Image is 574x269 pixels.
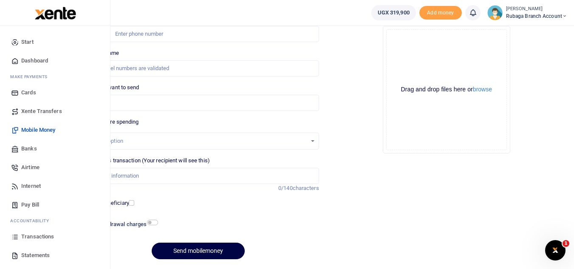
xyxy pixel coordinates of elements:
[473,86,492,92] button: browse
[79,221,154,228] h6: Include withdrawal charges
[506,6,567,13] small: [PERSON_NAME]
[34,9,76,16] a: logo-small logo-large logo-large
[371,5,416,20] a: UGX 319,900
[7,195,103,214] a: Pay Bill
[14,74,48,80] span: ake Payments
[563,240,569,247] span: 1
[21,38,34,46] span: Start
[7,102,103,121] a: Xente Transfers
[21,126,55,134] span: Mobile Money
[21,57,48,65] span: Dashboard
[7,83,103,102] a: Cards
[77,60,319,76] input: MTN & Airtel numbers are validated
[152,243,245,259] button: Send mobilemoney
[278,185,293,191] span: 0/140
[7,33,103,51] a: Start
[487,5,503,20] img: profile-user
[77,156,210,165] label: Memo for this transaction (Your recipient will see this)
[378,8,410,17] span: UGX 319,900
[21,201,39,209] span: Pay Bill
[7,214,103,227] li: Ac
[35,7,76,20] img: logo-large
[7,139,103,158] a: Banks
[387,85,506,93] div: Drag and drop files here or
[21,107,62,116] span: Xente Transfers
[7,158,103,177] a: Airtime
[21,163,40,172] span: Airtime
[17,218,49,224] span: countability
[21,182,41,190] span: Internet
[21,232,54,241] span: Transactions
[383,26,510,153] div: File Uploader
[7,70,103,83] li: M
[7,121,103,139] a: Mobile Money
[545,240,566,261] iframe: Intercom live chat
[21,144,37,153] span: Banks
[21,88,36,97] span: Cards
[21,251,50,260] span: Statements
[77,168,319,184] input: Enter extra information
[84,137,306,145] div: Select an option
[368,5,419,20] li: Wallet ballance
[419,6,462,20] span: Add money
[506,12,567,20] span: Rubaga branch account
[419,9,462,15] a: Add money
[7,177,103,195] a: Internet
[77,95,319,111] input: UGX
[293,185,319,191] span: characters
[419,6,462,20] li: Toup your wallet
[7,246,103,265] a: Statements
[77,26,319,42] input: Enter phone number
[7,227,103,246] a: Transactions
[487,5,567,20] a: profile-user [PERSON_NAME] Rubaga branch account
[7,51,103,70] a: Dashboard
